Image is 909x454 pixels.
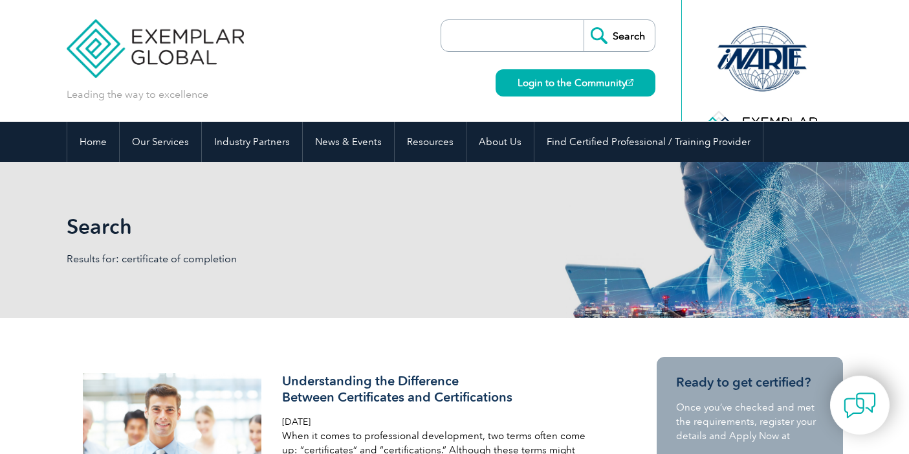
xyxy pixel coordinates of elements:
[303,122,394,162] a: News & Events
[466,122,534,162] a: About Us
[534,122,763,162] a: Find Certified Professional / Training Provider
[67,87,208,102] p: Leading the way to excellence
[202,122,302,162] a: Industry Partners
[67,214,564,239] h1: Search
[496,69,655,96] a: Login to the Community
[67,252,455,266] p: Results for: certificate of completion
[844,389,876,422] img: contact-chat.png
[676,400,824,443] p: Once you’ve checked and met the requirements, register your details and Apply Now at
[676,374,824,391] h3: Ready to get certified?
[67,122,119,162] a: Home
[584,20,655,51] input: Search
[120,122,201,162] a: Our Services
[282,416,311,427] span: [DATE]
[626,79,633,86] img: open_square.png
[282,373,589,405] h3: Understanding the Difference Between Certificates and Certifications
[395,122,466,162] a: Resources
